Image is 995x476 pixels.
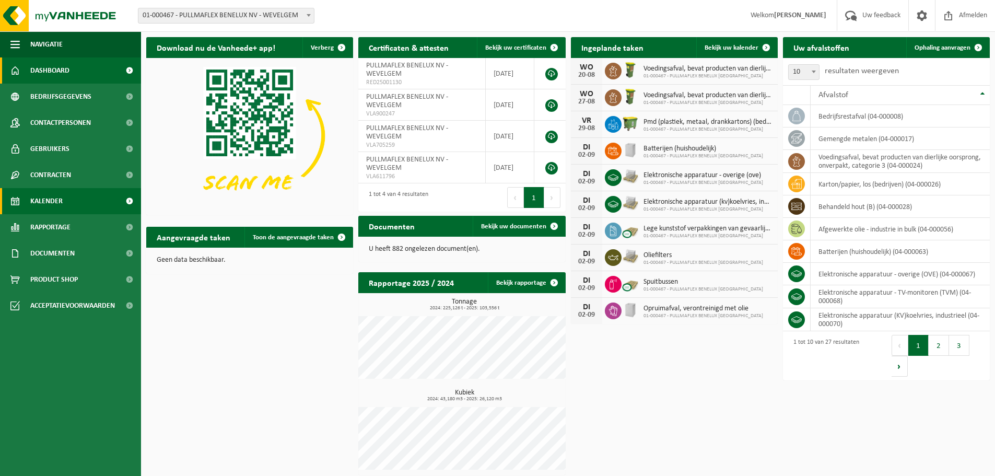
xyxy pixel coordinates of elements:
img: PB-CU [622,274,639,292]
span: 01-000467 - PULLMAFLEX BENELUX [GEOGRAPHIC_DATA] [643,260,763,266]
span: PULLMAFLEX BENELUX NV - WEVELGEM [366,124,448,141]
span: 01-000467 - PULLMAFLEX BENELUX [GEOGRAPHIC_DATA] [643,206,772,213]
td: elektronische apparatuur - overige (OVE) (04-000067) [811,263,990,285]
span: Elektronische apparatuur - overige (ove) [643,171,763,180]
button: Next [892,356,908,377]
a: Bekijk uw documenten [473,216,565,237]
div: 29-08 [576,125,597,132]
span: 2024: 43,180 m3 - 2025: 26,120 m3 [364,397,565,402]
a: Toon de aangevraagde taken [244,227,352,248]
span: 2024: 225,126 t - 2025: 103,556 t [364,306,565,311]
div: WO [576,90,597,98]
span: Bekijk uw documenten [481,223,546,230]
span: Opruimafval, verontreinigd met olie [643,305,763,313]
button: Previous [507,187,524,208]
span: Product Shop [30,266,78,293]
a: Bekijk uw kalender [696,37,777,58]
span: 01-000467 - PULLMAFLEX BENELUX [GEOGRAPHIC_DATA] [643,126,772,133]
td: [DATE] [486,121,534,152]
span: 01-000467 - PULLMAFLEX BENELUX [GEOGRAPHIC_DATA] [643,286,763,293]
td: gemengde metalen (04-000017) [811,127,990,150]
span: 01-000467 - PULLMAFLEX BENELUX [GEOGRAPHIC_DATA] [643,180,763,186]
span: 01-000467 - PULLMAFLEX BENELUX [GEOGRAPHIC_DATA] [643,73,772,79]
span: Verberg [311,44,334,51]
span: Acceptatievoorwaarden [30,293,115,319]
h2: Rapportage 2025 / 2024 [358,272,464,293]
div: DI [576,276,597,285]
div: DI [576,303,597,311]
div: DI [576,196,597,205]
button: 3 [949,335,969,356]
div: 02-09 [576,258,597,265]
img: IC-CB-CU [622,141,639,159]
span: PULLMAFLEX BENELUX NV - WEVELGEM [366,93,448,109]
span: PULLMAFLEX BENELUX NV - WEVELGEM [366,156,448,172]
td: bedrijfsrestafval (04-000008) [811,105,990,127]
div: 20-08 [576,72,597,79]
td: karton/papier, los (bedrijven) (04-000026) [811,173,990,195]
span: Contactpersonen [30,110,91,136]
button: Next [544,187,560,208]
img: LP-PA-00000-WDN-11 [622,194,639,212]
span: Rapportage [30,214,71,240]
span: Ophaling aanvragen [915,44,970,51]
button: Previous [892,335,908,356]
span: 01-000467 - PULLMAFLEX BENELUX [GEOGRAPHIC_DATA] [643,153,763,159]
div: 02-09 [576,231,597,239]
span: Lege kunststof verpakkingen van gevaarlijke stoffen [643,225,772,233]
span: Elektronische apparatuur (kv)koelvries, industrieel [643,198,772,206]
h2: Certificaten & attesten [358,37,459,57]
span: 01-000467 - PULLMAFLEX BENELUX NV - WEVELGEM [138,8,314,23]
div: 02-09 [576,205,597,212]
span: Afvalstof [818,91,848,99]
a: Ophaling aanvragen [906,37,989,58]
span: 01-000467 - PULLMAFLEX BENELUX [GEOGRAPHIC_DATA] [643,100,772,106]
span: Voedingsafval, bevat producten van dierlijke oorsprong, onverpakt, categorie 3 [643,65,772,73]
span: Spuitbussen [643,278,763,286]
span: PULLMAFLEX BENELUX NV - WEVELGEM [366,62,448,78]
span: 10 [789,65,819,79]
td: [DATE] [486,89,534,121]
img: WB-0060-HPE-GN-50 [622,88,639,106]
img: LP-PA-00000-WDN-11 [622,248,639,265]
label: resultaten weergeven [825,67,899,75]
h3: Tonnage [364,298,565,311]
td: batterijen (huishoudelijk) (04-000063) [811,240,990,263]
span: Toon de aangevraagde taken [253,234,334,241]
td: [DATE] [486,152,534,183]
span: Dashboard [30,57,69,84]
td: behandeld hout (B) (04-000028) [811,195,990,218]
span: Oliefilters [643,251,763,260]
span: Bekijk uw certificaten [485,44,546,51]
h3: Kubiek [364,389,565,402]
strong: [PERSON_NAME] [774,11,826,19]
img: LP-PA-00000-WDN-11 [622,168,639,185]
td: [DATE] [486,58,534,89]
span: VLA900247 [366,110,477,118]
span: Pmd (plastiek, metaal, drankkartons) (bedrijven) [643,118,772,126]
td: voedingsafval, bevat producten van dierlijke oorsprong, onverpakt, categorie 3 (04-000024) [811,150,990,173]
button: Verberg [302,37,352,58]
div: 02-09 [576,152,597,159]
span: Batterijen (huishoudelijk) [643,145,763,153]
span: Documenten [30,240,75,266]
a: Bekijk rapportage [488,272,565,293]
span: 10 [788,64,820,80]
div: 02-09 [576,285,597,292]
a: Bekijk uw certificaten [477,37,565,58]
h2: Uw afvalstoffen [783,37,860,57]
h2: Documenten [358,216,425,236]
div: DI [576,223,597,231]
td: afgewerkte olie - industrie in bulk (04-000056) [811,218,990,240]
span: Voedingsafval, bevat producten van dierlijke oorsprong, onverpakt, categorie 3 [643,91,772,100]
span: Bedrijfsgegevens [30,84,91,110]
div: 1 tot 4 van 4 resultaten [364,186,428,209]
div: WO [576,63,597,72]
div: VR [576,117,597,125]
span: RED25001130 [366,78,477,87]
span: VLA611796 [366,172,477,181]
div: DI [576,170,597,178]
span: 01-000467 - PULLMAFLEX BENELUX [GEOGRAPHIC_DATA] [643,313,763,319]
p: U heeft 882 ongelezen document(en). [369,246,555,253]
img: Download de VHEPlus App [146,58,353,213]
